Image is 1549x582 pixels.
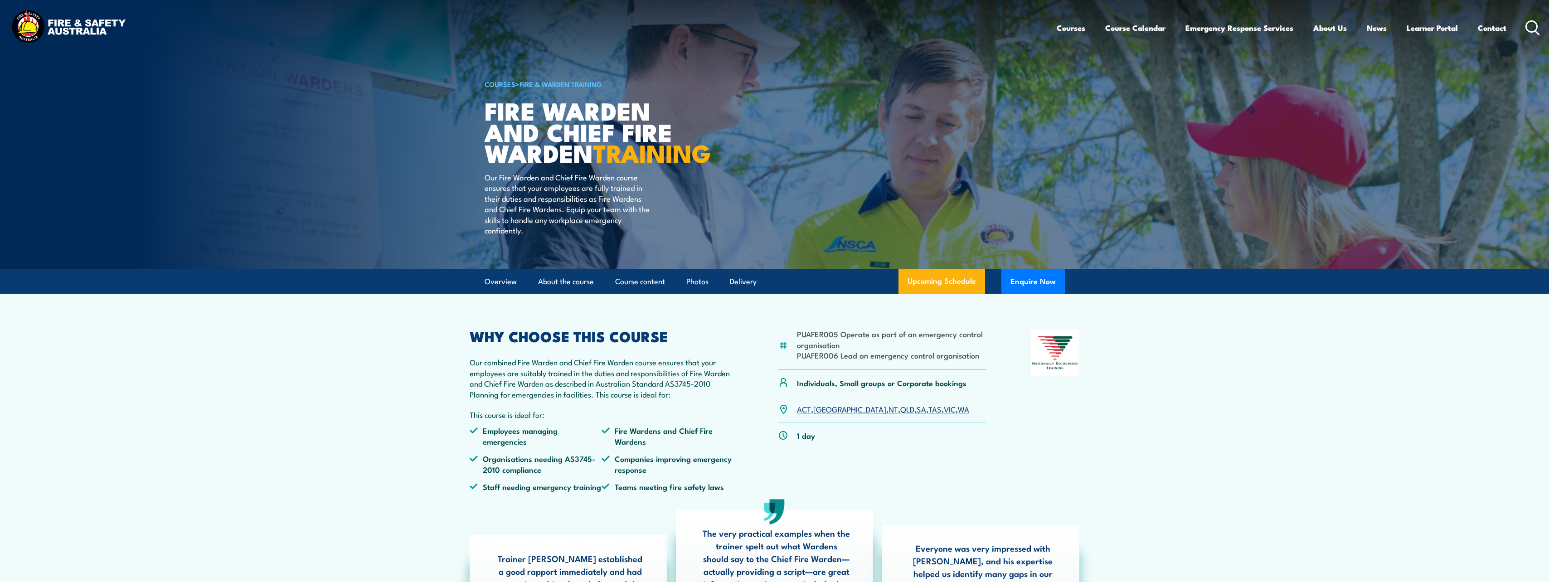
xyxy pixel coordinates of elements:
a: About the course [538,270,594,294]
li: Organisations needing AS3745-2010 compliance [470,453,602,475]
a: SA [917,403,926,414]
a: [GEOGRAPHIC_DATA] [813,403,886,414]
a: QLD [900,403,914,414]
li: Companies improving emergency response [602,453,734,475]
a: COURSES [485,79,515,89]
p: Individuals, Small groups or Corporate bookings [797,378,966,388]
a: Overview [485,270,517,294]
h6: > [485,78,709,89]
p: 1 day [797,430,815,441]
a: Fire & Warden Training [520,79,602,89]
a: TAS [928,403,942,414]
img: Nationally Recognised Training logo. [1031,330,1080,376]
p: , , , , , , , [797,404,969,414]
a: Photos [686,270,709,294]
h1: Fire Warden and Chief Fire Warden [485,100,709,163]
p: Our Fire Warden and Chief Fire Warden course ensures that your employees are fully trained in the... [485,172,650,235]
strong: TRAINING [593,133,711,171]
a: Upcoming Schedule [898,269,985,294]
a: Courses [1057,16,1085,40]
a: Emergency Response Services [1185,16,1293,40]
a: ACT [797,403,811,414]
a: About Us [1313,16,1347,40]
a: VIC [944,403,956,414]
a: Course content [615,270,665,294]
a: News [1367,16,1387,40]
h2: WHY CHOOSE THIS COURSE [470,330,734,342]
li: Employees managing emergencies [470,425,602,446]
a: Contact [1478,16,1506,40]
li: Teams meeting fire safety laws [602,481,734,492]
a: Course Calendar [1105,16,1165,40]
li: Fire Wardens and Chief Fire Wardens [602,425,734,446]
p: This course is ideal for: [470,409,734,420]
li: Staff needing emergency training [470,481,602,492]
button: Enquire Now [1001,269,1065,294]
li: PUAFER005 Operate as part of an emergency control organisation [797,329,987,350]
a: WA [958,403,969,414]
a: Learner Portal [1407,16,1458,40]
li: PUAFER006 Lead an emergency control organisation [797,350,987,360]
p: Our combined Fire Warden and Chief Fire Warden course ensures that your employees are suitably tr... [470,357,734,399]
a: NT [889,403,898,414]
a: Delivery [730,270,757,294]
